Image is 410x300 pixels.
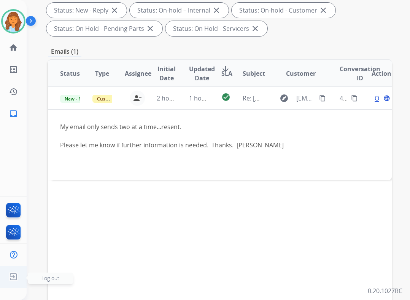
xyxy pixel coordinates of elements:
span: Conversation ID [340,64,380,83]
mat-icon: close [110,6,119,15]
mat-icon: language [383,95,390,102]
div: Status: On-hold - Customer [232,3,335,18]
div: Please let me know if further information is needed. Thanks. [PERSON_NAME] [60,140,315,159]
mat-icon: content_copy [319,95,326,102]
mat-icon: list_alt [9,65,18,74]
span: 2 hours ago [157,94,191,102]
span: Subject [243,69,265,78]
mat-icon: inbox [9,109,18,118]
div: Status: On Hold - Servicers [165,21,267,36]
p: 0.20.1027RC [368,286,402,295]
span: SLA [221,69,232,78]
div: Status: On Hold - Pending Parts [46,21,162,36]
span: Updated Date [189,64,215,83]
mat-icon: arrow_downward [221,64,230,73]
mat-icon: content_copy [351,95,358,102]
mat-icon: history [9,87,18,96]
span: Assignee [125,69,151,78]
div: Status: On-hold – Internal [130,3,229,18]
span: 1 hour ago [189,94,220,102]
mat-icon: close [212,6,221,15]
p: Emails (1) [48,47,81,56]
span: Status [60,69,80,78]
span: Customer Support [92,95,142,103]
img: avatar [3,11,24,32]
span: Log out [41,274,59,282]
th: Action [359,60,392,87]
mat-icon: home [9,43,18,52]
span: Type [95,69,109,78]
mat-icon: explore [280,94,289,103]
mat-icon: person_remove [133,94,142,103]
div: Status: New - Reply [46,3,127,18]
span: Re: [PERSON_NAME]: Claim update>Page 5 [243,94,364,102]
mat-icon: close [319,6,328,15]
mat-icon: close [251,24,260,33]
div: My email only sends two at a time...resent. [60,122,315,159]
span: [EMAIL_ADDRESS][DOMAIN_NAME] [296,94,315,103]
mat-icon: check_circle [221,93,230,102]
span: New - Reply [60,95,95,103]
span: Customer [286,69,316,78]
mat-icon: close [146,24,155,33]
span: Open [375,94,390,103]
span: Initial Date [157,64,176,83]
